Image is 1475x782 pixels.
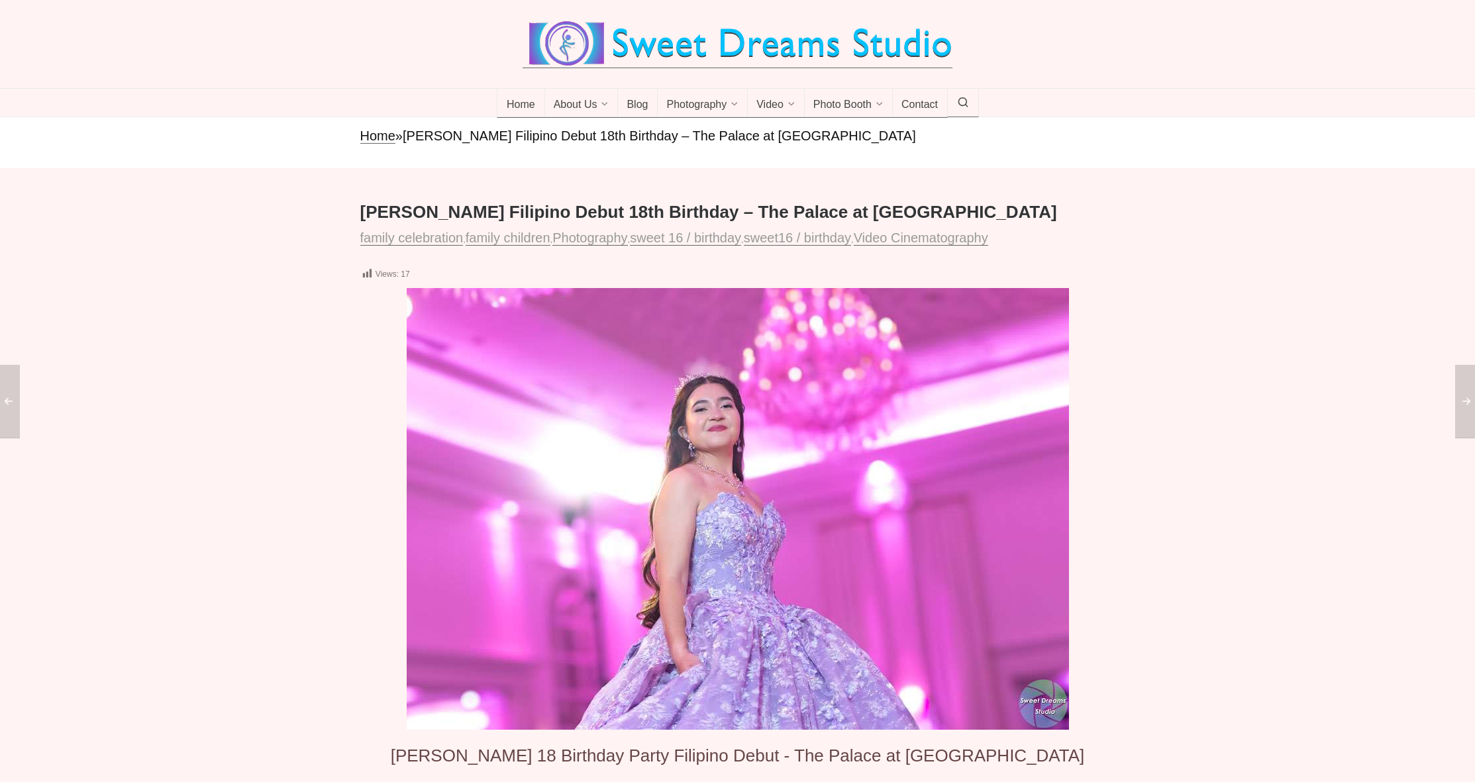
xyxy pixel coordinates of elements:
[744,230,851,246] a: sweet16 / birthday
[892,89,948,118] a: Contact
[666,99,727,112] span: Photography
[360,234,993,244] span: , , , , ,
[376,269,399,279] span: Views:
[466,230,550,246] a: family children
[756,99,784,112] span: Video
[360,127,1115,145] nav: breadcrumbs
[360,230,464,246] a: family celebration
[854,230,988,246] a: Video Cinematography
[813,99,872,112] span: Photo Booth
[617,89,658,118] a: Blog
[507,99,535,112] span: Home
[523,20,952,68] img: Best Wedding Event Photography Photo Booth Videography NJ NY
[401,269,409,279] span: 17
[395,128,403,143] span: »
[747,89,805,118] a: Video
[657,89,748,118] a: Photography
[552,230,627,246] a: Photography
[391,746,1085,765] span: [PERSON_NAME] 18 Birthday Party Filipino Debut - The Palace at [GEOGRAPHIC_DATA]
[497,89,545,118] a: Home
[544,89,619,118] a: About Us
[627,99,648,112] span: Blog
[804,89,893,118] a: Photo Booth
[403,128,916,143] span: [PERSON_NAME] Filipino Debut 18th Birthday – The Palace at [GEOGRAPHIC_DATA]
[901,99,938,112] span: Contact
[630,230,741,246] a: sweet 16 / birthday
[407,288,1069,730] img: Hayley Birthday Filipino Debut Palace Somerset Park 20
[554,99,597,112] span: About Us
[360,201,1115,224] h1: [PERSON_NAME] Filipino Debut 18th Birthday – The Palace at [GEOGRAPHIC_DATA]
[360,128,395,144] a: Home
